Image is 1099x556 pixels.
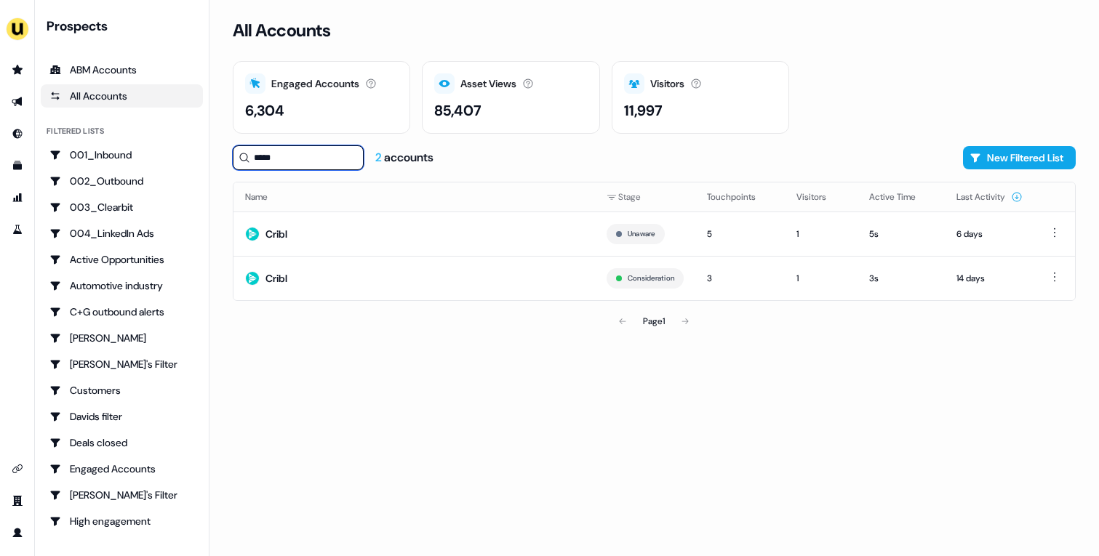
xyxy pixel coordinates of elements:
div: Visitors [650,76,684,92]
a: Go to Charlotte's Filter [41,352,203,376]
a: Go to profile [6,521,29,544]
div: Engaged Accounts [49,462,194,476]
span: 2 [375,150,384,165]
div: accounts [375,150,433,166]
a: Go to Engaged Accounts [41,457,203,480]
a: ABM Accounts [41,58,203,81]
div: ABM Accounts [49,63,194,77]
div: 3s [869,271,933,286]
a: Go to 004_LinkedIn Ads [41,222,203,245]
a: Go to Charlotte Stone [41,326,203,350]
div: 14 days [956,271,1023,286]
div: Cribl [265,227,287,241]
div: Deals closed [49,435,194,450]
div: Active Opportunities [49,252,194,267]
div: Engaged Accounts [271,76,359,92]
div: 1 [796,271,846,286]
div: Page 1 [643,314,665,329]
div: Cribl [265,271,287,286]
div: 11,997 [624,100,663,121]
div: 85,407 [434,100,481,121]
a: Go to templates [6,154,29,177]
a: Go to Geneviève's Filter [41,483,203,507]
div: 6 days [956,227,1023,241]
a: Go to 001_Inbound [41,143,203,166]
div: 004_LinkedIn Ads [49,226,194,241]
div: Stage [607,190,684,204]
div: Prospects [47,17,203,35]
a: Go to Deals closed [41,431,203,454]
div: [PERSON_NAME]'s Filter [49,357,194,371]
div: Davids filter [49,409,194,424]
a: Go to Active Opportunities [41,248,203,271]
a: Go to outbound experience [6,90,29,113]
a: Go to Customers [41,379,203,402]
a: Go to integrations [6,457,29,480]
div: 3 [707,271,773,286]
button: Visitors [796,184,844,210]
div: 6,304 [245,100,284,121]
a: Go to team [6,489,29,512]
a: Go to High engagement [41,509,203,533]
div: 5s [869,227,933,241]
a: Go to attribution [6,186,29,209]
a: Go to Automotive industry [41,274,203,297]
a: Go to prospects [6,58,29,81]
div: High engagement [49,514,194,528]
div: 1 [796,227,846,241]
div: 003_Clearbit [49,200,194,214]
div: 001_Inbound [49,148,194,162]
div: Asset Views [460,76,516,92]
a: Go to 002_Outbound [41,169,203,193]
a: Go to Inbound [6,122,29,145]
button: Last Activity [956,184,1023,210]
div: [PERSON_NAME]'s Filter [49,488,194,502]
div: Filtered lists [47,125,104,137]
button: New Filtered List [963,146,1076,169]
div: Automotive industry [49,278,194,293]
button: Unaware [628,227,655,241]
a: Go to C+G outbound alerts [41,300,203,323]
div: 002_Outbound [49,174,194,188]
a: Go to experiments [6,218,29,241]
div: 5 [707,227,773,241]
div: All Accounts [49,89,194,103]
a: Go to Davids filter [41,405,203,428]
h3: All Accounts [233,20,330,41]
button: Active Time [869,184,933,210]
a: Go to 003_Clearbit [41,196,203,219]
button: Consideration [628,272,674,285]
a: All accounts [41,84,203,108]
div: [PERSON_NAME] [49,331,194,345]
div: C+G outbound alerts [49,305,194,319]
div: Customers [49,383,194,398]
th: Name [233,182,595,211]
button: Touchpoints [707,184,773,210]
